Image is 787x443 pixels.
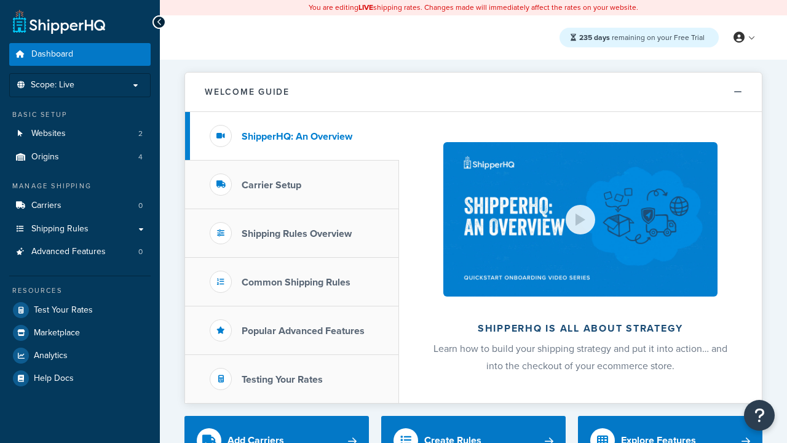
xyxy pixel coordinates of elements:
[9,194,151,217] a: Carriers0
[242,180,301,191] h3: Carrier Setup
[579,32,705,43] span: remaining on your Free Trial
[9,146,151,169] a: Origins4
[358,2,373,13] b: LIVE
[34,373,74,384] span: Help Docs
[9,241,151,263] a: Advanced Features0
[31,152,59,162] span: Origins
[9,122,151,145] a: Websites2
[31,49,73,60] span: Dashboard
[9,322,151,344] a: Marketplace
[579,32,610,43] strong: 235 days
[242,325,365,337] h3: Popular Advanced Features
[31,201,61,211] span: Carriers
[31,247,106,257] span: Advanced Features
[138,152,143,162] span: 4
[744,400,775,431] button: Open Resource Center
[9,194,151,217] li: Carriers
[9,181,151,191] div: Manage Shipping
[138,129,143,139] span: 2
[9,299,151,321] a: Test Your Rates
[9,241,151,263] li: Advanced Features
[242,131,352,142] h3: ShipperHQ: An Overview
[138,201,143,211] span: 0
[31,224,89,234] span: Shipping Rules
[34,328,80,338] span: Marketplace
[9,146,151,169] li: Origins
[9,122,151,145] li: Websites
[31,129,66,139] span: Websites
[31,80,74,90] span: Scope: Live
[9,110,151,120] div: Basic Setup
[9,218,151,241] a: Shipping Rules
[443,142,718,297] img: ShipperHQ is all about strategy
[9,345,151,367] a: Analytics
[432,323,729,334] h2: ShipperHQ is all about strategy
[9,43,151,66] a: Dashboard
[433,341,727,373] span: Learn how to build your shipping strategy and put it into action… and into the checkout of your e...
[185,73,762,112] button: Welcome Guide
[9,367,151,389] a: Help Docs
[34,305,93,316] span: Test Your Rates
[205,87,290,97] h2: Welcome Guide
[138,247,143,257] span: 0
[9,285,151,296] div: Resources
[242,374,323,385] h3: Testing Your Rates
[242,277,350,288] h3: Common Shipping Rules
[34,351,68,361] span: Analytics
[242,228,352,239] h3: Shipping Rules Overview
